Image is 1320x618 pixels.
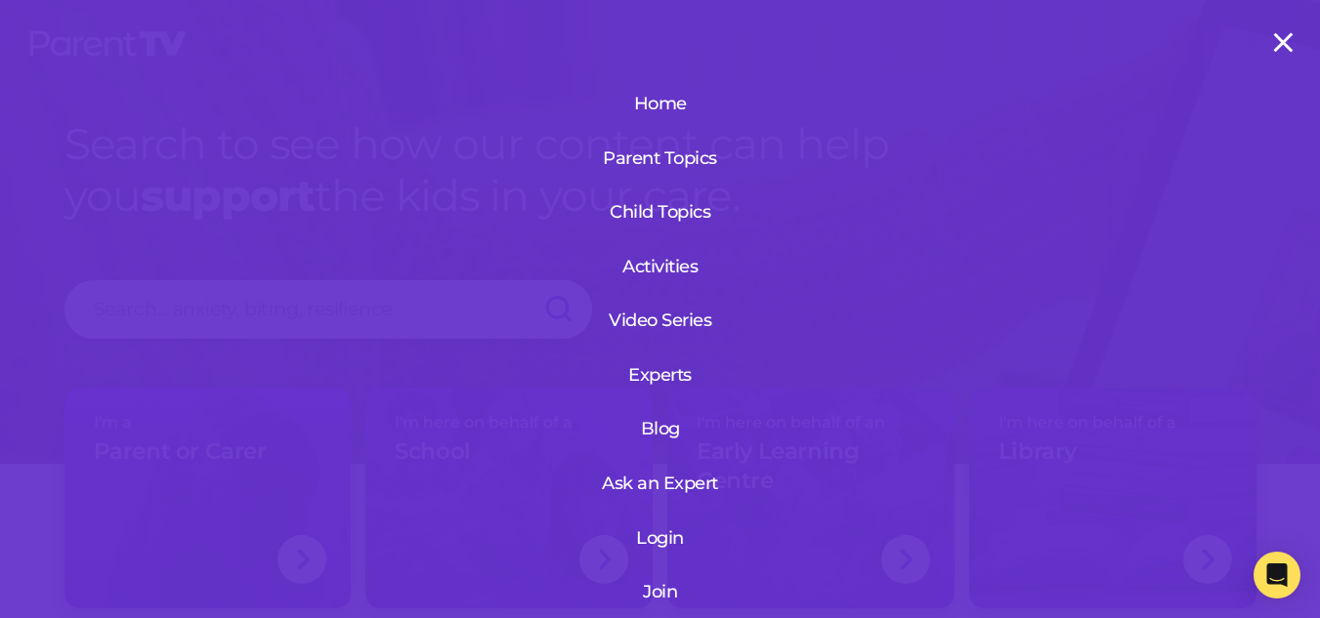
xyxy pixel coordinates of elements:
a: Child Topics [592,186,728,237]
div: Open Intercom Messenger [1254,552,1300,598]
a: Ask an Expert [592,458,728,509]
a: Activities [592,241,728,292]
a: Video Series [592,295,728,346]
a: Blog [592,403,728,454]
a: Home [592,78,728,129]
a: Parent Topics [592,133,728,184]
a: Login [543,513,777,563]
a: Join [543,566,777,617]
a: Experts [592,350,728,400]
